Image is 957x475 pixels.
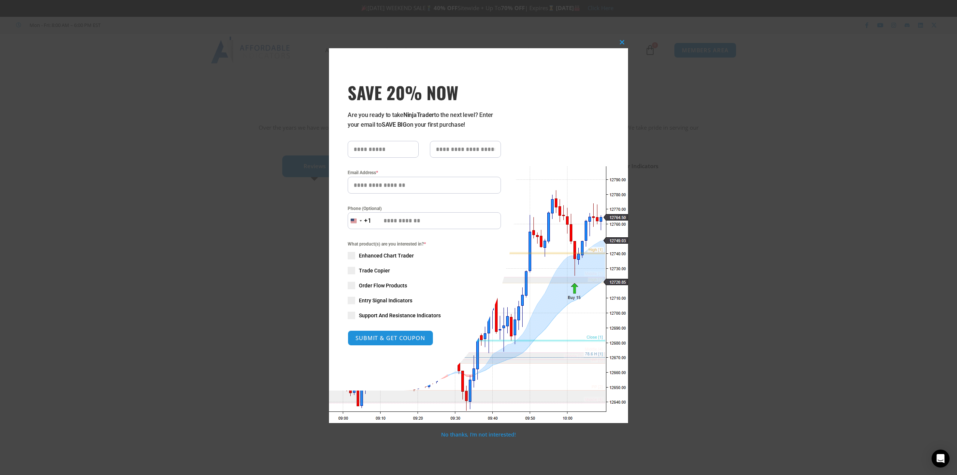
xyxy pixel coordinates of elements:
button: Selected country [348,212,372,229]
label: Phone (Optional) [348,205,501,212]
strong: SAVE BIG [382,121,407,128]
div: Open Intercom Messenger [932,450,950,468]
a: No thanks, I’m not interested! [441,431,516,438]
label: Order Flow Products [348,282,501,289]
label: Support And Resistance Indicators [348,312,501,319]
span: Support And Resistance Indicators [359,312,441,319]
label: Trade Copier [348,267,501,274]
label: Enhanced Chart Trader [348,252,501,259]
label: Entry Signal Indicators [348,297,501,304]
span: SAVE 20% NOW [348,82,501,103]
span: Trade Copier [359,267,390,274]
span: Enhanced Chart Trader [359,252,414,259]
p: Are you ready to take to the next level? Enter your email to on your first purchase! [348,110,501,130]
button: SUBMIT & GET COUPON [348,330,433,346]
strong: NinjaTrader [403,111,434,118]
div: +1 [364,216,372,226]
span: What product(s) are you interested in? [348,240,501,248]
span: Order Flow Products [359,282,407,289]
label: Email Address [348,169,501,176]
span: Entry Signal Indicators [359,297,412,304]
